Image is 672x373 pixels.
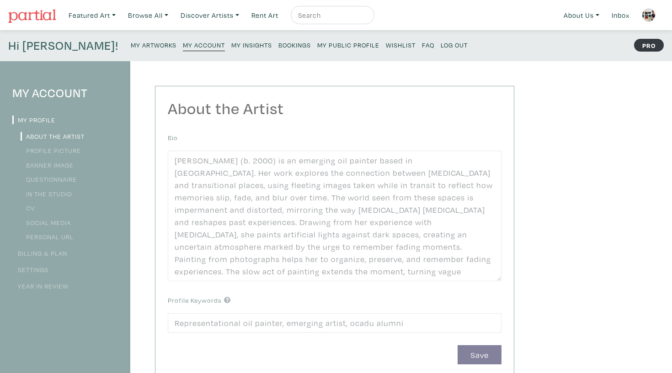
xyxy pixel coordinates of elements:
a: Rent Art [247,6,283,25]
small: FAQ [422,41,434,49]
a: About the Artist [21,132,85,141]
a: Inbox [608,6,634,25]
a: Personal URL [21,232,74,241]
a: Featured Art [64,6,120,25]
a: Discover Artists [176,6,243,25]
a: My Public Profile [317,38,379,51]
label: Bio [168,133,178,143]
small: Log Out [441,41,468,49]
a: In the Studio [21,189,72,198]
a: Log Out [441,38,468,51]
small: My Insights [231,41,272,49]
a: My Account [183,38,225,51]
input: Comma-separated keywords that best describe you and your work. [168,313,501,333]
a: Browse All [124,6,172,25]
a: Questionnaire [21,175,77,184]
h2: About the Artist [168,99,501,118]
a: My Profile [12,116,55,124]
a: Profile Picture [21,146,81,155]
a: Banner Image [21,161,74,169]
label: Profile Keywords [168,295,230,305]
a: CV [21,204,35,212]
h4: Hi [PERSON_NAME]! [8,38,118,53]
h4: My Account [12,86,118,100]
button: Save [458,345,501,365]
strong: PRO [634,39,664,52]
a: FAQ [422,38,434,51]
a: Wishlist [386,38,416,51]
a: About Us [560,6,603,25]
a: Settings [12,265,48,274]
small: My Public Profile [317,41,379,49]
a: My Insights [231,38,272,51]
small: Wishlist [386,41,416,49]
a: My Artworks [131,38,176,51]
a: Billing & Plan [12,249,67,257]
a: Year in Review [12,282,69,290]
a: Bookings [278,38,311,51]
img: phpThumb.php [642,8,656,22]
small: Bookings [278,41,311,49]
small: My Artworks [131,41,176,49]
textarea: [PERSON_NAME] (b. 2000) is an emerging oil painter based in [GEOGRAPHIC_DATA]. Her work explores ... [168,151,501,281]
small: My Account [183,41,225,49]
input: Search [297,10,366,21]
a: Social Media [21,218,71,227]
